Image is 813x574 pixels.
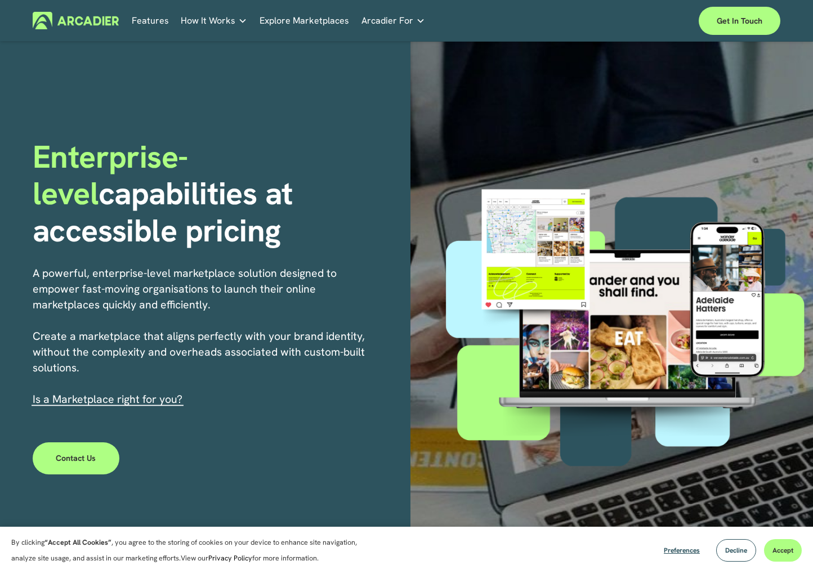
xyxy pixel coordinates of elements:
[33,442,119,474] a: Contact Us
[208,553,252,563] a: Privacy Policy
[11,535,377,566] p: By clicking , you agree to the storing of cookies on your device to enhance site navigation, anal...
[361,13,413,29] span: Arcadier For
[181,13,235,29] span: How It Works
[33,12,119,29] img: Arcadier
[260,12,349,29] a: Explore Marketplaces
[725,546,747,555] span: Decline
[764,539,802,562] button: Accept
[655,539,708,562] button: Preferences
[181,12,247,29] a: folder dropdown
[33,266,371,407] p: A powerful, enterprise-level marketplace solution designed to empower fast-moving organisations t...
[716,539,756,562] button: Decline
[699,7,780,35] a: Get in touch
[33,136,188,214] span: Enterprise-level
[664,546,700,555] span: Preferences
[33,173,301,251] strong: capabilities at accessible pricing
[772,546,793,555] span: Accept
[361,12,425,29] a: folder dropdown
[132,12,169,29] a: Features
[44,537,111,547] strong: “Accept All Cookies”
[33,392,182,406] span: I
[35,392,182,406] a: s a Marketplace right for you?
